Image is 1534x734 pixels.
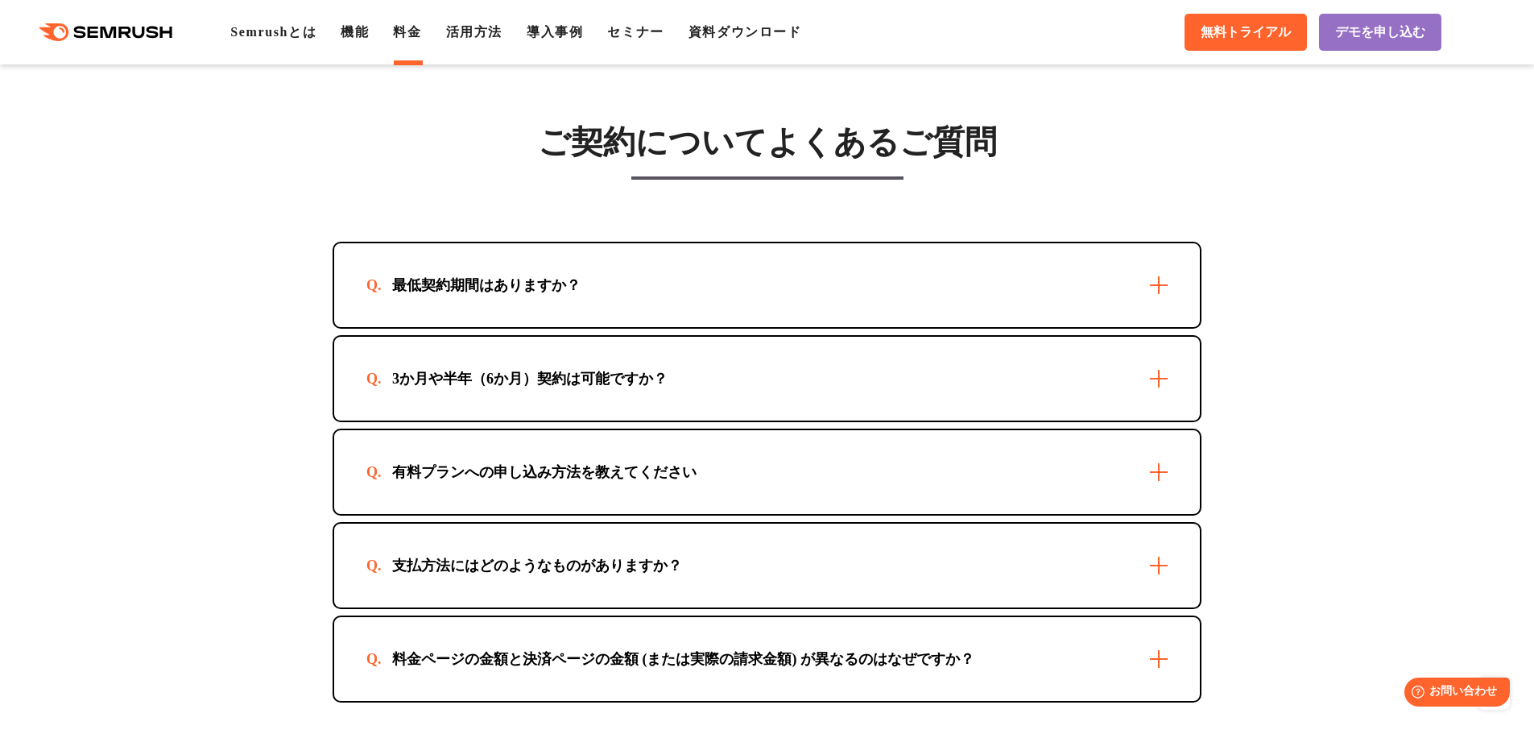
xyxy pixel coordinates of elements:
div: 支払方法にはどのようなものがありますか？ [366,556,708,575]
div: 3か月や半年（6か月）契約は可能ですか？ [366,369,693,388]
a: 機能 [341,25,369,39]
a: Semrushとは [230,25,316,39]
span: デモを申し込む [1335,24,1425,41]
a: 料金 [393,25,421,39]
div: 有料プランへの申し込み方法を教えてください [366,462,722,482]
a: 活用方法 [446,25,502,39]
h3: ご契約についてよくあるご質問 [333,122,1201,163]
div: 料金ページの金額と決済ページの金額 (または実際の請求金額) が異なるのはなぜですか？ [366,649,1000,669]
a: セミナー [607,25,664,39]
a: 導入事例 [527,25,583,39]
div: 最低契約期間はありますか？ [366,276,606,295]
a: 無料トライアル [1185,14,1307,51]
span: 無料トライアル [1201,24,1291,41]
a: 資料ダウンロード [688,25,802,39]
a: デモを申し込む [1319,14,1441,51]
iframe: Help widget launcher [1391,671,1516,716]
